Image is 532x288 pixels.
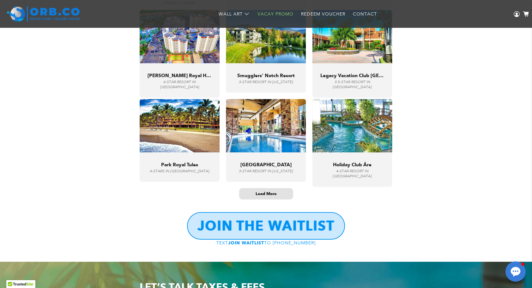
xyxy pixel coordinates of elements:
span: 3-STAR RESORT in [US_STATE] [239,169,293,174]
span: 4-STAR RESORT in [GEOGRAPHIC_DATA] [333,169,372,179]
span: Load More [256,191,277,196]
a: Contact [349,6,381,22]
span: Legacy Vacation Club [GEOGRAPHIC_DATA] [320,73,384,78]
span: [GEOGRAPHIC_DATA] [240,162,292,168]
a: Wall Art [215,6,254,22]
a: TEXTJOIN WAITLISTTO [PHONE_NUMBER] [216,240,316,246]
span: 3.5-STAR RESORT in [GEOGRAPHIC_DATA] [333,80,372,89]
button: Open chat window [505,261,526,282]
span: [PERSON_NAME] Royal Hotels [148,73,212,78]
span: Holiday Club Åre [333,162,372,168]
span: Park Royal Tules [161,162,198,168]
a: Redeem Voucher [297,6,349,22]
span: 4-STARS in [GEOGRAPHIC_DATA] [150,169,209,174]
a: Vacay Promo [254,6,297,22]
span: 3-STAR RESORT in [US_STATE] [239,80,293,84]
button: Load More [239,188,293,199]
strong: JOIN WAITLIST [228,240,264,246]
span: TEXT TO [PHONE_NUMBER] [216,240,316,246]
a: JOIN THE WAITLIST [187,212,345,240]
b: JOIN THE WAITLIST [197,218,335,234]
span: Smugglers' Notch Resort [237,73,295,78]
span: 4-STAR RESORT in [GEOGRAPHIC_DATA] [160,80,199,89]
